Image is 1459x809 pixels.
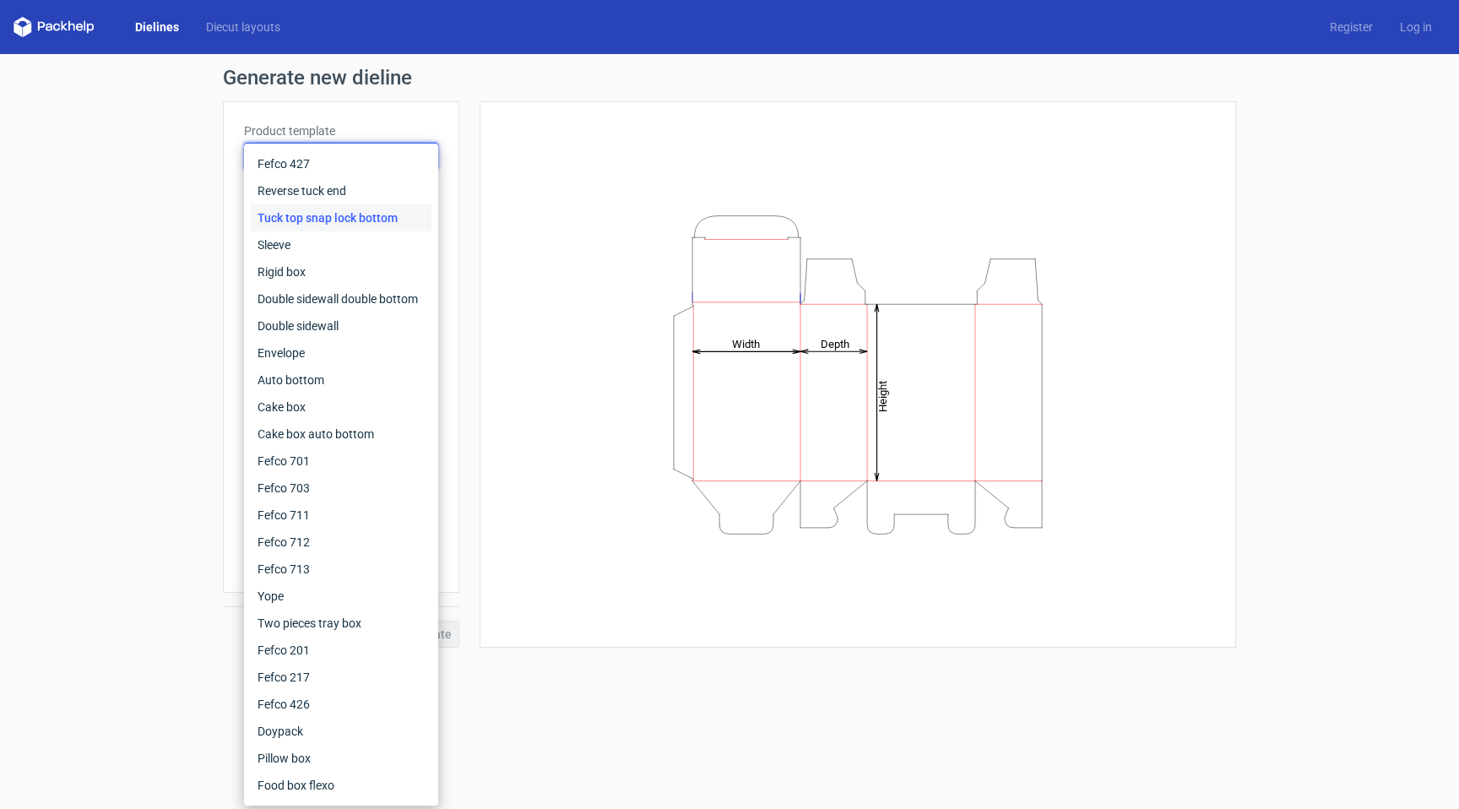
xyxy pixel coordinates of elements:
[251,691,431,718] div: Fefco 426
[251,772,431,799] div: Food box flexo
[251,231,431,258] div: Sleeve
[251,610,431,637] div: Two pieces tray box
[251,150,431,177] div: Fefco 427
[876,380,889,411] tspan: Height
[1386,19,1445,35] a: Log in
[251,583,431,610] div: Yope
[251,285,431,312] div: Double sidewall double bottom
[251,556,431,583] div: Fefco 713
[251,204,431,231] div: Tuck top snap lock bottom
[251,745,431,772] div: Pillow box
[251,502,431,529] div: Fefco 711
[1316,19,1386,35] a: Register
[732,337,760,350] tspan: Width
[251,312,431,339] div: Double sidewall
[251,366,431,394] div: Auto bottom
[251,339,431,366] div: Envelope
[251,421,431,448] div: Cake box auto bottom
[251,718,431,745] div: Doypack
[251,258,431,285] div: Rigid box
[251,664,431,691] div: Fefco 217
[251,475,431,502] div: Fefco 703
[251,448,431,475] div: Fefco 701
[251,177,431,204] div: Reverse tuck end
[244,122,438,139] label: Product template
[122,19,193,35] a: Dielines
[193,19,294,35] a: Diecut layouts
[251,529,431,556] div: Fefco 712
[223,68,1236,88] h1: Generate new dieline
[251,394,431,421] div: Cake box
[821,337,849,350] tspan: Depth
[251,637,431,664] div: Fefco 201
